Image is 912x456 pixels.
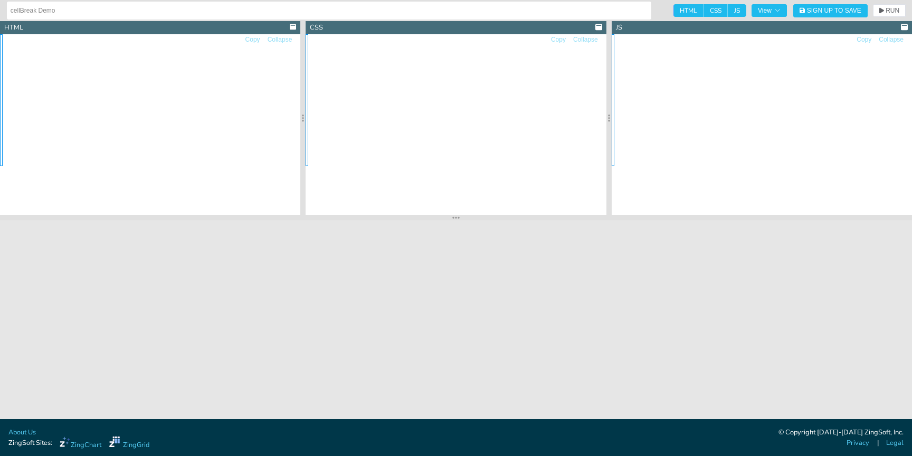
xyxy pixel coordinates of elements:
span: RUN [886,7,899,14]
span: Sign Up to Save [807,7,861,14]
span: Copy [551,36,566,43]
span: | [877,438,879,448]
a: About Us [8,428,36,438]
button: View [752,4,787,17]
button: RUN [873,4,906,17]
span: JS [728,4,746,17]
div: CSS [310,23,323,33]
span: Copy [857,36,871,43]
span: CSS [704,4,728,17]
a: Privacy [847,438,869,448]
div: © Copyright [DATE]-[DATE] ZingSoft, Inc. [778,428,904,438]
span: Copy [245,36,260,43]
span: ZingSoft Sites: [8,438,52,448]
span: Collapse [573,36,598,43]
button: Collapse [267,35,293,45]
a: Legal [886,438,904,448]
button: Copy [245,35,261,45]
button: Collapse [573,35,598,45]
span: View [758,7,781,14]
button: Collapse [878,35,904,45]
span: Collapse [268,36,292,43]
button: Copy [550,35,566,45]
a: ZingChart [60,436,101,450]
span: HTML [673,4,704,17]
button: Copy [856,35,872,45]
button: Sign Up to Save [793,4,868,17]
a: ZingGrid [109,436,149,450]
div: JS [616,23,622,33]
div: HTML [4,23,23,33]
input: Untitled Demo [11,2,648,19]
div: checkbox-group [673,4,746,17]
span: Collapse [879,36,904,43]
